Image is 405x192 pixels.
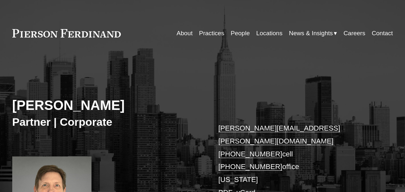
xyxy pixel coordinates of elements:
a: Careers [343,27,365,39]
span: News & Insights [289,28,333,39]
a: Locations [256,27,282,39]
a: [PHONE_NUMBER] [218,150,282,158]
a: Contact [372,27,393,39]
a: [PHONE_NUMBER] [218,163,282,171]
h2: [PERSON_NAME] [12,97,203,113]
a: [PERSON_NAME][EMAIL_ADDRESS][PERSON_NAME][DOMAIN_NAME] [218,124,340,145]
a: People [231,27,250,39]
a: About [177,27,193,39]
a: folder dropdown [289,27,337,39]
a: Practices [199,27,224,39]
h3: Partner | Corporate [12,115,203,129]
